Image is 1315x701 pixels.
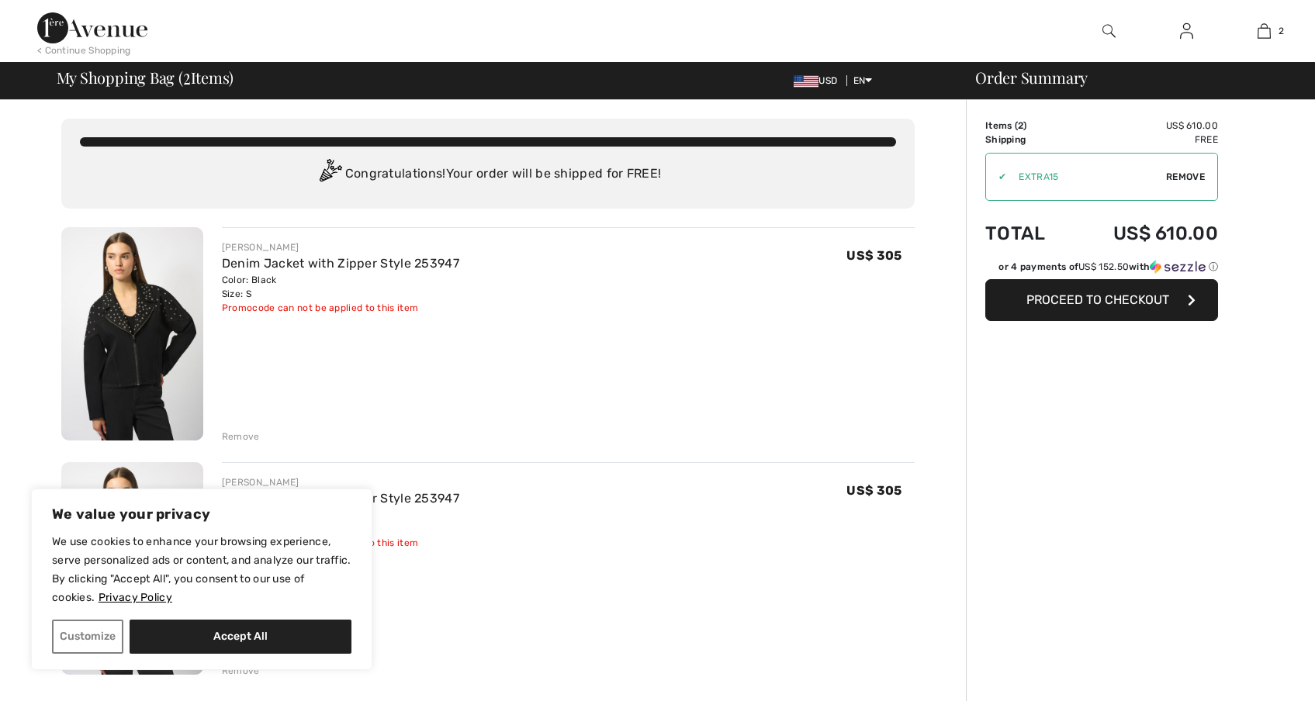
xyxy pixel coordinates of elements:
[222,301,459,315] div: Promocode can not be applied to this item
[985,119,1070,133] td: Items ( )
[222,273,459,301] div: Color: Black Size: S
[1026,292,1169,307] span: Proceed to Checkout
[1258,22,1271,40] img: My Bag
[1070,133,1218,147] td: Free
[52,620,123,654] button: Customize
[846,483,901,498] span: US$ 305
[130,620,351,654] button: Accept All
[80,159,896,190] div: Congratulations! Your order will be shipped for FREE!
[314,159,345,190] img: Congratulation2.svg
[37,43,131,57] div: < Continue Shopping
[846,248,901,263] span: US$ 305
[794,75,818,88] img: US Dollar
[1180,22,1193,40] img: My Info
[1006,154,1166,200] input: Promo code
[52,505,351,523] p: We value your privacy
[222,664,260,678] div: Remove
[1279,24,1284,38] span: 2
[98,590,173,605] a: Privacy Policy
[985,207,1070,260] td: Total
[985,260,1218,279] div: or 4 payments ofUS$ 152.50withSezzle Click to learn more about Sezzle
[183,66,191,86] span: 2
[1150,260,1206,274] img: Sezzle
[1226,22,1302,40] a: 2
[222,240,459,254] div: [PERSON_NAME]
[57,70,234,85] span: My Shopping Bag ( Items)
[37,12,147,43] img: 1ère Avenue
[986,170,1006,184] div: ✔
[794,75,843,86] span: USD
[222,256,459,271] a: Denim Jacket with Zipper Style 253947
[985,279,1218,321] button: Proceed to Checkout
[957,70,1306,85] div: Order Summary
[998,260,1218,274] div: or 4 payments of with
[52,533,351,607] p: We use cookies to enhance your browsing experience, serve personalized ads or content, and analyz...
[222,475,459,489] div: [PERSON_NAME]
[1070,207,1218,260] td: US$ 610.00
[853,75,873,86] span: EN
[1166,170,1205,184] span: Remove
[1102,22,1116,40] img: search the website
[1078,261,1129,272] span: US$ 152.50
[61,227,203,440] img: Denim Jacket with Zipper Style 253947
[61,462,203,675] img: Denim Jacket with Zipper Style 253947
[1070,119,1218,133] td: US$ 610.00
[31,489,372,670] div: We value your privacy
[1168,22,1206,41] a: Sign In
[222,430,260,444] div: Remove
[1018,120,1023,131] span: 2
[985,133,1070,147] td: Shipping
